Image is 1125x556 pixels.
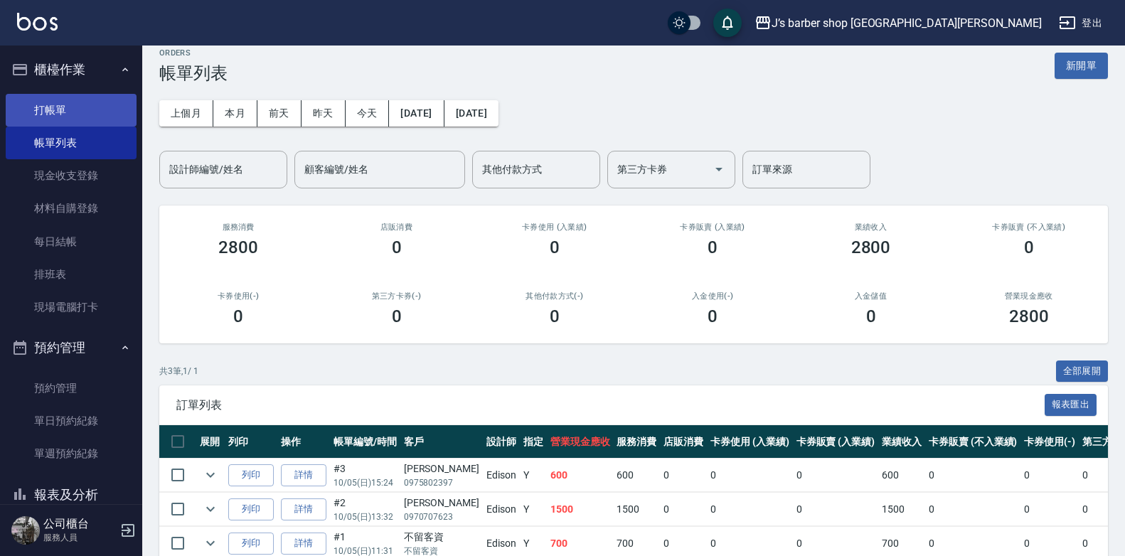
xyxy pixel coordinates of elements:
button: expand row [200,464,221,486]
img: Person [11,516,40,545]
button: 今天 [346,100,390,127]
h2: 業績收入 [809,223,932,232]
th: 服務消費 [613,425,660,459]
h5: 公司櫃台 [43,517,116,531]
a: 每日結帳 [6,225,137,258]
td: 0 [793,459,879,492]
span: 訂單列表 [176,398,1045,412]
h3: 2800 [1009,306,1049,326]
p: 共 3 筆, 1 / 1 [159,365,198,378]
button: expand row [200,498,221,520]
a: 現場電腦打卡 [6,291,137,324]
td: 0 [925,459,1020,492]
button: 列印 [228,533,274,555]
button: 全部展開 [1056,360,1109,383]
td: 600 [878,459,925,492]
th: 操作 [277,425,330,459]
th: 指定 [520,425,547,459]
a: 單週預約紀錄 [6,437,137,470]
td: 0 [1020,459,1079,492]
td: #3 [330,459,400,492]
h3: 0 [866,306,876,326]
a: 材料自購登錄 [6,192,137,225]
h3: 服務消費 [176,223,300,232]
a: 帳單列表 [6,127,137,159]
h3: 帳單列表 [159,63,228,83]
a: 排班表 [6,258,137,291]
td: Edison [483,493,520,526]
td: 0 [1020,493,1079,526]
button: 新開單 [1055,53,1108,79]
th: 設計師 [483,425,520,459]
td: 0 [660,493,707,526]
a: 新開單 [1055,58,1108,72]
th: 帳單編號/時間 [330,425,400,459]
h3: 0 [550,306,560,326]
button: 上個月 [159,100,213,127]
h2: 第三方卡券(-) [334,292,458,301]
a: 詳情 [281,498,326,520]
h2: 卡券使用(-) [176,292,300,301]
td: Y [520,459,547,492]
td: 1500 [878,493,925,526]
h3: 0 [550,237,560,257]
h2: 其他付款方式(-) [493,292,617,301]
td: 0 [793,493,879,526]
a: 單日預約紀錄 [6,405,137,437]
button: 報表匯出 [1045,394,1097,416]
button: 昨天 [302,100,346,127]
td: Edison [483,459,520,492]
h3: 0 [708,237,718,257]
th: 卡券使用(-) [1020,425,1079,459]
a: 詳情 [281,464,326,486]
td: 0 [660,459,707,492]
h2: 入金使用(-) [651,292,774,301]
p: 10/05 (日) 13:32 [334,510,397,523]
th: 業績收入 [878,425,925,459]
a: 預約管理 [6,372,137,405]
td: 600 [613,459,660,492]
button: 列印 [228,498,274,520]
h2: 店販消費 [334,223,458,232]
th: 營業現金應收 [547,425,614,459]
a: 現金收支登錄 [6,159,137,192]
div: J’s barber shop [GEOGRAPHIC_DATA][PERSON_NAME] [772,14,1042,32]
th: 卡券販賣 (不入業績) [925,425,1020,459]
th: 卡券販賣 (入業績) [793,425,879,459]
td: #2 [330,493,400,526]
h2: 入金儲值 [809,292,932,301]
th: 客戶 [400,425,483,459]
td: 600 [547,459,614,492]
button: 櫃檯作業 [6,51,137,88]
div: [PERSON_NAME] [404,461,479,476]
button: Open [708,158,730,181]
button: 前天 [257,100,302,127]
h3: 0 [392,306,402,326]
td: 0 [925,493,1020,526]
p: 0970707623 [404,510,479,523]
h2: 卡券販賣 (入業績) [651,223,774,232]
a: 詳情 [281,533,326,555]
a: 打帳單 [6,94,137,127]
h3: 0 [392,237,402,257]
td: 0 [707,459,793,492]
p: 服務人員 [43,531,116,544]
h2: 卡券使用 (入業績) [493,223,617,232]
h3: 0 [708,306,718,326]
td: 0 [707,493,793,526]
button: 報表及分析 [6,476,137,513]
button: 登出 [1053,10,1108,36]
h3: 2800 [218,237,258,257]
a: 報表匯出 [1045,397,1097,411]
td: Y [520,493,547,526]
h2: 卡券販賣 (不入業績) [967,223,1091,232]
th: 店販消費 [660,425,707,459]
button: 本月 [213,100,257,127]
button: 預約管理 [6,329,137,366]
h2: 營業現金應收 [967,292,1091,301]
img: Logo [17,13,58,31]
button: expand row [200,533,221,554]
td: 1500 [547,493,614,526]
h3: 2800 [851,237,891,257]
button: [DATE] [444,100,498,127]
